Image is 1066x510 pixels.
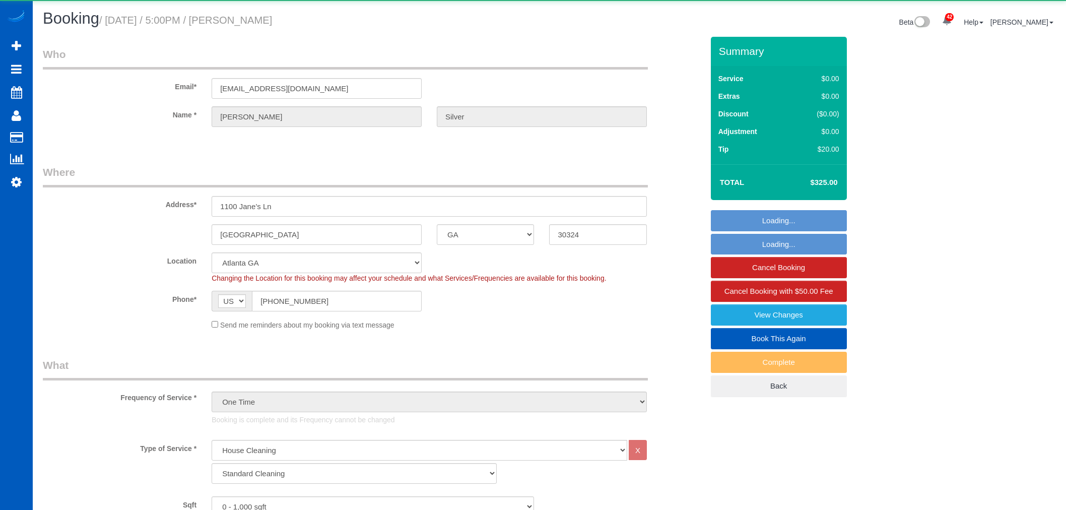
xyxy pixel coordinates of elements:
[796,91,839,101] div: $0.00
[796,109,839,119] div: ($0.00)
[711,328,847,349] a: Book This Again
[35,252,204,266] label: Location
[6,10,26,24] img: Automaid Logo
[913,16,930,29] img: New interface
[796,144,839,154] div: $20.00
[724,287,833,295] span: Cancel Booking with $50.00 Fee
[990,18,1053,26] a: [PERSON_NAME]
[43,165,648,187] legend: Where
[964,18,983,26] a: Help
[99,15,272,26] small: / [DATE] / 5:00PM / [PERSON_NAME]
[718,109,749,119] label: Discount
[35,291,204,304] label: Phone*
[711,375,847,397] a: Back
[711,257,847,278] a: Cancel Booking
[718,126,757,137] label: Adjustment
[718,91,740,101] label: Extras
[35,106,204,120] label: Name *
[711,304,847,326] a: View Changes
[899,18,930,26] a: Beta
[212,106,422,127] input: First Name*
[718,74,744,84] label: Service
[945,13,954,21] span: 42
[796,126,839,137] div: $0.00
[212,274,606,282] span: Changing the Location for this booking may affect your schedule and what Services/Frequencies are...
[437,106,647,127] input: Last Name*
[720,178,745,186] strong: Total
[35,78,204,92] label: Email*
[35,440,204,454] label: Type of Service *
[937,10,957,32] a: 42
[252,291,422,311] input: Phone*
[718,144,729,154] label: Tip
[35,196,204,210] label: Address*
[212,415,647,425] p: Booking is complete and its Frequency cannot be changed
[719,45,842,57] h3: Summary
[711,281,847,302] a: Cancel Booking with $50.00 Fee
[43,10,99,27] span: Booking
[212,78,422,99] input: Email*
[220,321,394,329] span: Send me reminders about my booking via text message
[549,224,646,245] input: Zip Code*
[796,74,839,84] div: $0.00
[212,224,422,245] input: City*
[35,389,204,403] label: Frequency of Service *
[35,496,204,510] label: Sqft
[43,47,648,70] legend: Who
[43,358,648,380] legend: What
[780,178,837,187] h4: $325.00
